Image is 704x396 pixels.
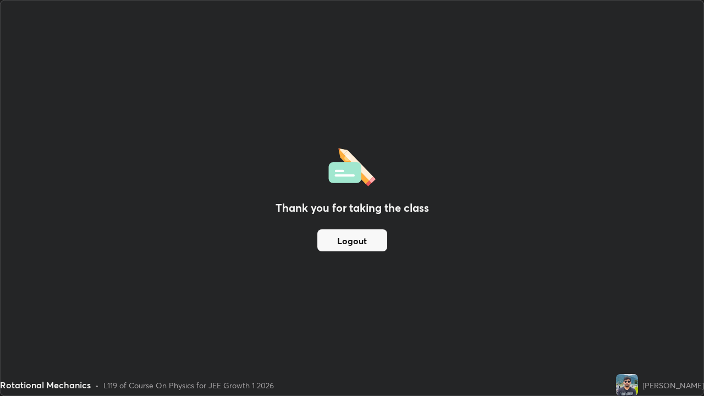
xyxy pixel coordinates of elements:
div: [PERSON_NAME] [642,380,704,391]
img: offlineFeedback.1438e8b3.svg [328,145,376,186]
h2: Thank you for taking the class [276,200,429,216]
div: L119 of Course On Physics for JEE Growth 1 2026 [103,380,274,391]
button: Logout [317,229,387,251]
div: • [95,380,99,391]
img: b94a4ccbac2546dc983eb2139155ff30.jpg [616,374,638,396]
